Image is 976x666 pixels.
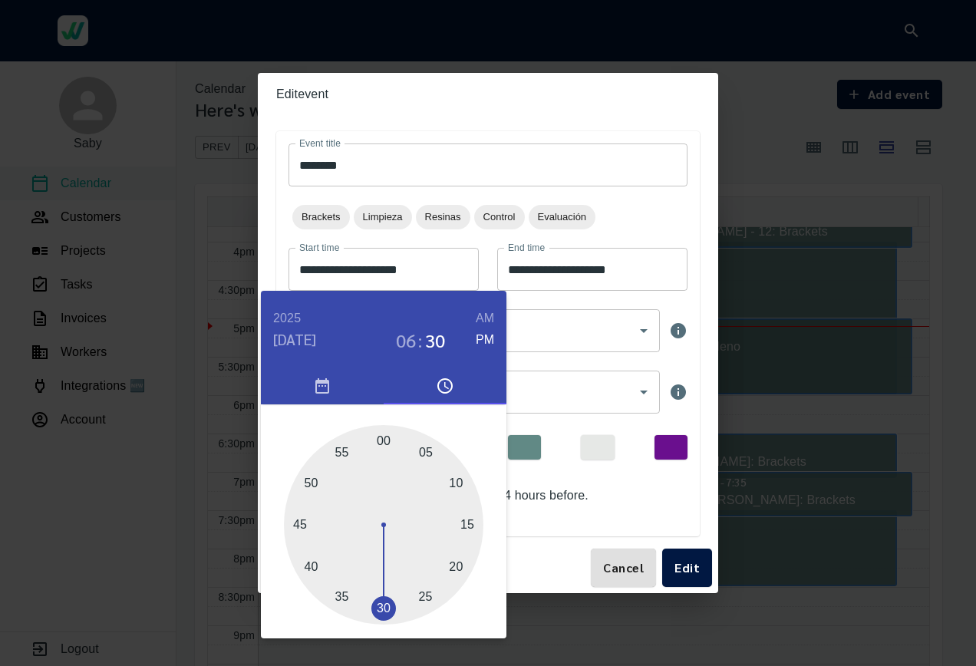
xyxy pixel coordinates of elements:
h3: : [417,329,423,351]
button: 2025 [273,308,301,329]
button: [DATE] [273,330,316,348]
button: PM [476,329,494,351]
button: 30 [425,329,445,351]
button: AM [476,308,494,329]
button: 06 [396,329,416,351]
